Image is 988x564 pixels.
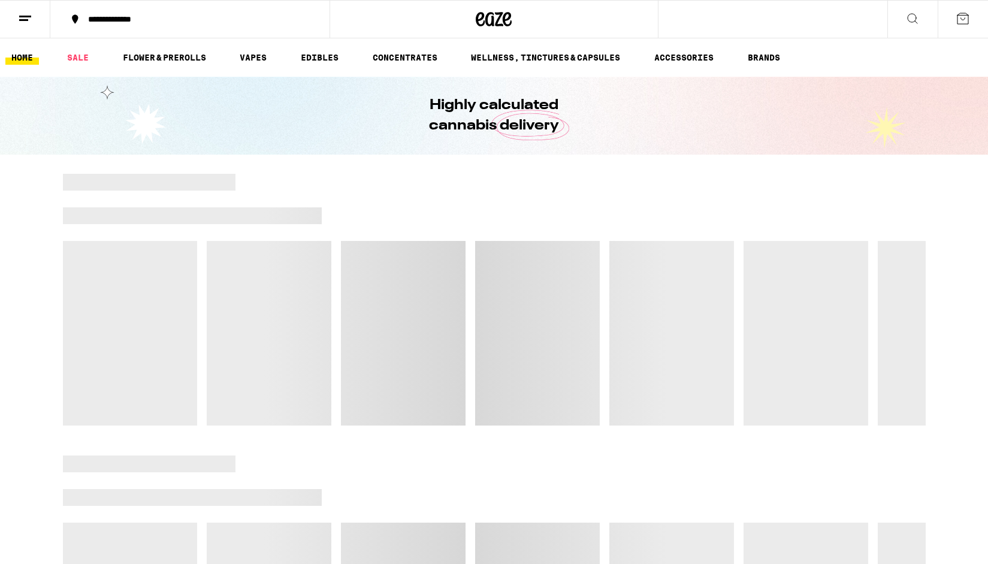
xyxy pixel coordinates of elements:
[465,50,626,65] a: WELLNESS, TINCTURES & CAPSULES
[295,50,345,65] a: EDIBLES
[61,50,95,65] a: SALE
[395,95,593,136] h1: Highly calculated cannabis delivery
[117,50,212,65] a: FLOWER & PREROLLS
[742,50,786,65] button: BRANDS
[648,50,720,65] a: ACCESSORIES
[5,50,39,65] a: HOME
[234,50,273,65] a: VAPES
[367,50,443,65] a: CONCENTRATES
